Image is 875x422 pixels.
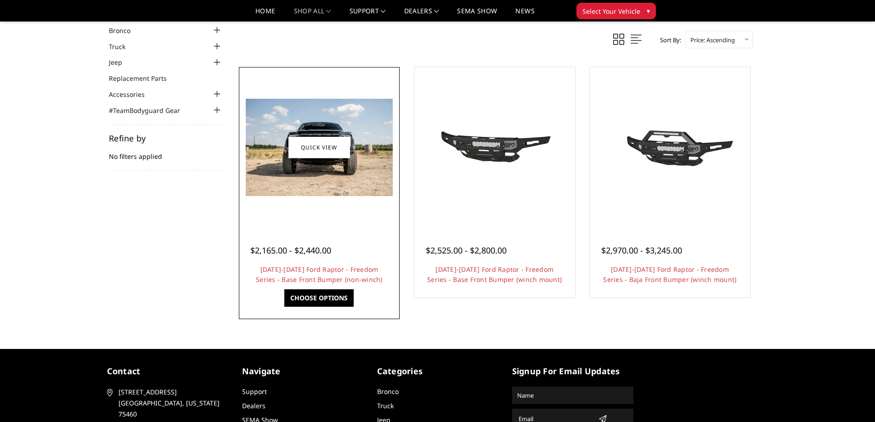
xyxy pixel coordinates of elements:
h5: signup for email updates [512,365,633,377]
a: Replacement Parts [109,73,178,83]
span: $2,525.00 - $2,800.00 [426,245,507,256]
h5: Navigate [242,365,363,377]
a: Dealers [404,8,439,21]
label: Sort By: [655,33,681,47]
a: 2021-2025 Ford Raptor - Freedom Series - Baja Front Bumper (winch mount) 2021-2025 Ford Raptor - ... [592,69,748,225]
a: Support [350,8,386,21]
button: Select Your Vehicle [576,3,656,19]
a: Choose Options [284,289,354,307]
span: ▾ [647,6,650,16]
a: Home [255,8,275,21]
img: 2021-2025 Ford Raptor - Freedom Series - Base Front Bumper (winch mount) [421,113,568,182]
h5: contact [107,365,228,377]
div: No filters applied [109,134,223,171]
span: Select Your Vehicle [582,6,640,16]
a: Accessories [109,90,156,99]
a: Quick view [288,136,350,158]
span: [STREET_ADDRESS] [GEOGRAPHIC_DATA], [US_STATE] 75460 [119,387,225,420]
a: [DATE]-[DATE] Ford Raptor - Freedom Series - Base Front Bumper (non-winch) [256,265,383,284]
a: Truck [109,42,137,51]
span: $2,970.00 - $3,245.00 [601,245,682,256]
a: Truck [377,401,394,410]
h5: Categories [377,365,498,377]
img: 2021-2025 Ford Raptor - Freedom Series - Base Front Bumper (non-winch) [246,99,393,196]
a: shop all [294,8,331,21]
a: Bronco [109,26,142,35]
a: [DATE]-[DATE] Ford Raptor - Freedom Series - Base Front Bumper (winch mount) [427,265,562,284]
a: 2021-2025 Ford Raptor - Freedom Series - Base Front Bumper (non-winch) 2021-2025 Ford Raptor - Fr... [241,69,397,225]
a: [DATE]-[DATE] Ford Raptor - Freedom Series - Baja Front Bumper (winch mount) [603,265,736,284]
a: Bronco [377,387,399,396]
a: News [515,8,534,21]
a: SEMA Show [457,8,497,21]
a: Dealers [242,401,265,410]
h5: Refine by [109,134,223,142]
a: #TeamBodyguard Gear [109,106,192,115]
span: $2,165.00 - $2,440.00 [250,245,331,256]
input: Name [514,388,632,403]
a: Support [242,387,267,396]
a: 2021-2025 Ford Raptor - Freedom Series - Base Front Bumper (winch mount) [417,69,573,225]
a: Jeep [109,57,134,67]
